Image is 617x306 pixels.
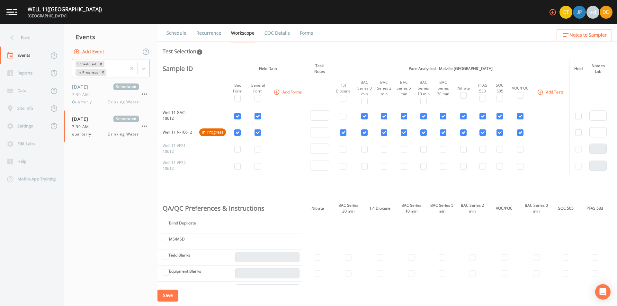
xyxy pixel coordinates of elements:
span: Quarterly [72,99,96,105]
th: PFAS 533 [580,200,609,217]
div: Scheduled [76,61,97,67]
span: quarterly [72,131,95,137]
div: BAC Series 10 min [416,80,431,97]
a: Recurrence [195,24,222,42]
button: Notes to Sampler [557,29,612,41]
a: Workscope [230,24,255,42]
div: BAC Series 5 min [397,80,411,97]
th: SOC 505 [551,200,580,217]
th: Note to Lab [587,60,609,77]
a: COC Details [264,24,291,42]
span: 7:30 AM [72,124,93,130]
div: BAC Series 30 min [436,80,450,97]
button: Save [157,290,178,302]
span: [DATE] [72,83,93,90]
span: 7:30 AM [72,92,93,98]
svg: In this section you'll be able to select the analytical test to run, based on the media type, and... [196,49,203,55]
div: +4 [586,6,599,19]
th: Field Data [228,60,308,77]
th: Pace Analytical - Melville [GEOGRAPHIC_DATA] [332,60,570,77]
th: BAC Series 30 min [333,200,364,217]
img: logo [6,9,17,15]
th: BAC Series 10 min [396,200,427,217]
div: Remove Scheduled [97,61,104,67]
label: Equipment Blanks [169,268,201,274]
div: Remove In Progress [99,69,106,76]
div: In Progress [76,69,99,76]
img: 41241ef155101aa6d92a04480b0d0000 [573,6,586,19]
th: Hold [570,60,587,77]
img: 7f2cab73c0e50dc3fbb7023805f649db [559,6,572,19]
div: Joshua gere Paul [573,6,586,19]
a: Schedule [165,24,187,42]
th: Nitrate [302,200,333,217]
span: Notes to Sampler [569,31,607,39]
th: QA/QC Preferences & Instructions [157,200,302,217]
div: WELL 11 ([GEOGRAPHIC_DATA]) [28,5,102,13]
th: BAC Series 0 min [521,200,552,217]
div: SOC 505 [494,83,505,94]
span: Scheduled [113,116,139,122]
td: Well 11 GAC-10612 [157,107,197,124]
div: 1,4 Dioxane [335,83,352,94]
th: Sample ID [157,60,197,77]
span: Drinking Water [108,99,139,105]
div: VOC/POC [511,85,530,91]
div: Open Intercom Messenger [595,284,611,300]
div: PFAS 533 [477,83,489,94]
div: [GEOGRAPHIC_DATA] [28,13,102,19]
th: BAC Series 5 min [427,200,457,217]
img: 7d98d358f95ebe5908e4de0cdde0c501 [600,6,613,19]
div: Nitrate [456,85,471,91]
a: [DATE]Scheduled7:30 AMquarterlyDrinking Water [64,110,157,143]
div: Chris Tobin [559,6,573,19]
span: Scheduled [113,83,139,90]
button: Add Forms [272,87,304,97]
a: Forms [299,24,314,42]
td: Well 11 VES2-10612 [157,157,197,174]
div: Events [64,29,157,45]
th: BAC Series 2 min [457,200,487,217]
span: [DATE] [72,116,93,122]
span: Drinking Water [108,131,139,137]
td: Well 11 N-10612 [157,124,197,140]
label: MS/MSD [169,236,185,242]
th: 1,4 Dioxane [364,200,396,217]
td: Well 11 VES1-10612 [157,140,197,157]
label: Blind Duplicate [169,220,196,226]
th: VOC/POC [487,200,521,217]
div: BAC Series 0 min [357,80,372,97]
label: Field Blanks [169,252,190,258]
button: Add Tests [536,87,566,97]
div: Test Selection [163,48,203,55]
button: Add Event [72,46,107,58]
span: In Progress [199,129,226,136]
div: BAC Series 2 min [377,80,391,97]
th: Task Notes [308,60,332,77]
a: [DATE]Scheduled7:30 AMQuarterlyDrinking Water [64,78,157,110]
div: General Form [249,83,266,94]
div: Bac Form [231,83,244,94]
